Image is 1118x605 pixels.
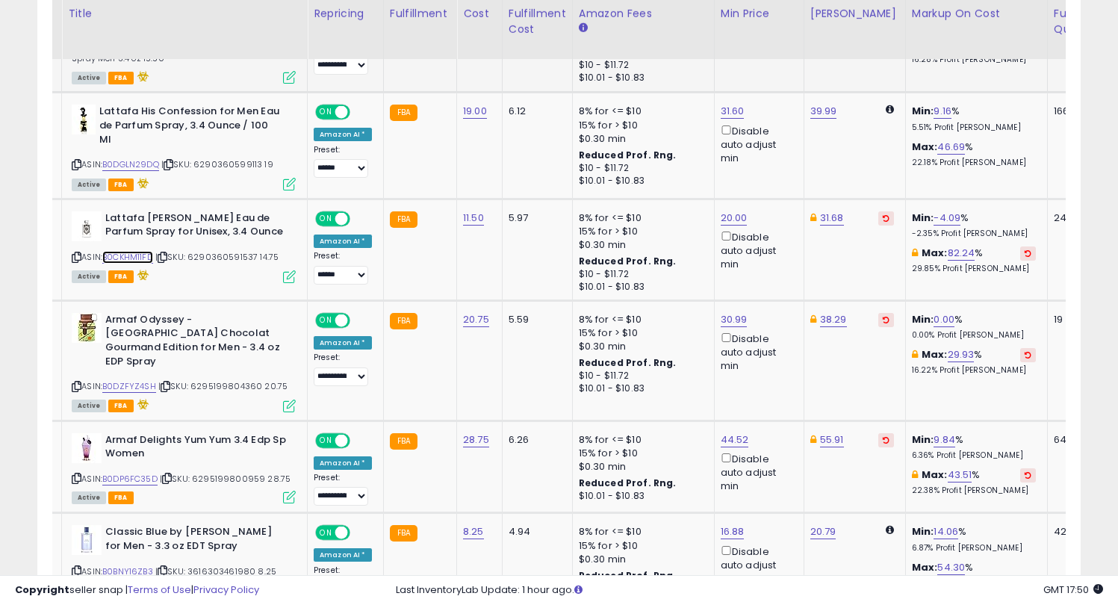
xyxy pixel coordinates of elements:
div: $10.01 - $10.83 [579,72,703,84]
div: $10 - $11.72 [579,268,703,281]
div: seller snap | | [15,583,259,598]
div: Preset: [314,353,372,386]
div: 64 [1054,433,1100,447]
a: B0DGLN29DQ [102,158,159,171]
p: 16.28% Profit [PERSON_NAME] [912,55,1036,65]
div: ASIN: [72,211,296,282]
div: $10 - $11.72 [579,59,703,72]
b: Classic Blue by [PERSON_NAME] for Men - 3.3 oz EDT Spray [105,525,287,556]
a: Privacy Policy [193,583,259,597]
div: Cost [463,6,496,22]
div: 6.12 [509,105,561,118]
b: Max: [912,140,938,154]
span: OFF [348,212,372,225]
div: Amazon AI * [314,456,372,470]
strong: Copyright [15,583,69,597]
div: % [912,525,1036,553]
div: Disable auto adjust min [721,450,792,494]
img: 21CGc+x39OL._SL40_.jpg [72,211,102,241]
div: % [912,211,1036,239]
span: All listings currently available for purchase on Amazon [72,179,106,191]
span: ON [317,106,335,119]
b: Armaf Delights Yum Yum 3.4 Edp Sp Women [105,433,287,465]
div: ASIN: [72,105,296,188]
div: 5.59 [509,313,561,326]
span: FBA [108,72,134,84]
p: 6.36% Profit [PERSON_NAME] [912,450,1036,461]
b: Max: [922,347,948,362]
p: 5.51% Profit [PERSON_NAME] [912,122,1036,133]
div: % [912,246,1036,274]
span: OFF [348,314,372,326]
div: $10.01 - $10.83 [579,175,703,187]
div: $10.01 - $10.83 [579,281,703,294]
div: Amazon AI * [314,235,372,248]
div: 15% for > $10 [579,539,703,553]
img: 41fjEJloqlL._SL40_.jpg [72,313,102,343]
b: Min: [912,312,934,326]
span: FBA [108,400,134,412]
div: 19 [1054,313,1100,326]
a: B0CKHM11FD [102,251,153,264]
i: hazardous material [134,71,149,81]
div: $0.30 min [579,238,703,252]
div: Amazon AI * [314,128,372,141]
b: Min: [912,104,934,118]
span: All listings currently available for purchase on Amazon [72,400,106,412]
div: $0.30 min [579,553,703,566]
div: 8% for <= $10 [579,525,703,539]
div: Preset: [314,145,372,179]
i: hazardous material [134,178,149,188]
div: Disable auto adjust min [721,330,792,373]
b: Reduced Prof. Rng. [579,149,677,161]
img: 31zXQCPQspL._SL40_.jpg [72,433,102,463]
img: 31-pcKQ252L._SL40_.jpg [72,105,96,134]
div: % [912,313,1036,341]
div: Preset: [314,251,372,285]
a: 16.88 [721,524,745,539]
a: 54.30 [937,560,965,575]
div: [PERSON_NAME] [810,6,899,22]
a: 31.60 [721,104,745,119]
div: Fulfillment Cost [509,6,566,37]
a: 11.50 [463,211,484,226]
div: 8% for <= $10 [579,313,703,326]
a: B0DZFYZ4SH [102,380,156,393]
div: ASIN: [72,313,296,411]
b: Max: [922,468,948,482]
span: | SKU: 6295199804360 20.75 [158,380,288,392]
div: Title [68,6,301,22]
div: 240 [1054,211,1100,225]
img: 31hEsYRvqEL._SL40_.jpg [72,525,102,555]
a: 39.99 [810,104,837,119]
div: Fulfillment [390,6,450,22]
span: ON [317,527,335,539]
a: Terms of Use [128,583,191,597]
div: ASIN: [72,525,296,595]
div: $0.30 min [579,132,703,146]
div: Amazon AI * [314,548,372,562]
i: hazardous material [134,270,149,280]
span: OFF [348,434,372,447]
small: FBA [390,525,417,542]
span: OFF [348,106,372,119]
b: Min: [912,432,934,447]
a: B0DP6FC35D [102,473,158,485]
div: Disable auto adjust min [721,229,792,272]
a: 19.00 [463,104,487,119]
a: 28.75 [463,432,489,447]
a: 14.06 [934,524,958,539]
div: $10 - $11.72 [579,370,703,382]
div: Amazon Fees [579,6,708,22]
span: ON [317,434,335,447]
div: 15% for > $10 [579,447,703,460]
b: Armaf Odyssey - [GEOGRAPHIC_DATA] Chocolat Gourmand Edition for Men - 3.4 oz EDP Spray [105,313,287,372]
div: Min Price [721,6,798,22]
div: ASIN: [72,1,296,82]
a: 38.29 [820,312,847,327]
small: FBA [390,433,417,450]
b: Reduced Prof. Rng. [579,356,677,369]
div: Last InventoryLab Update: 1 hour ago. [396,583,1103,598]
span: All listings currently available for purchase on Amazon [72,72,106,84]
div: 4.94 [509,525,561,539]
